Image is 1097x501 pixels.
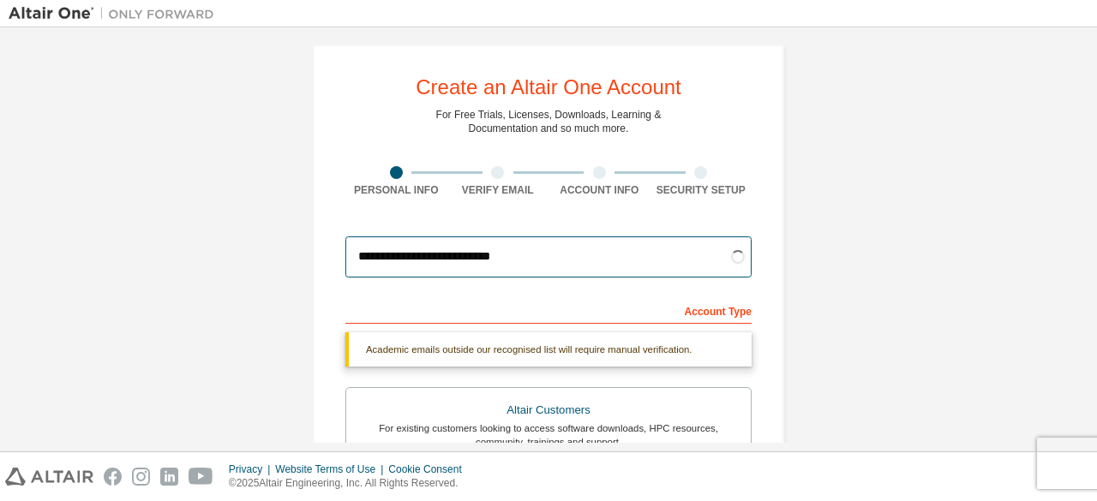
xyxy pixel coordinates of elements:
[275,462,388,476] div: Website Terms of Use
[9,5,223,22] img: Altair One
[160,468,178,486] img: linkedin.svg
[548,183,650,197] div: Account Info
[229,462,275,476] div: Privacy
[650,183,752,197] div: Security Setup
[229,476,472,491] p: © 2025 Altair Engineering, Inc. All Rights Reserved.
[189,468,213,486] img: youtube.svg
[132,468,150,486] img: instagram.svg
[357,421,740,449] div: For existing customers looking to access software downloads, HPC resources, community, trainings ...
[447,183,549,197] div: Verify Email
[345,183,447,197] div: Personal Info
[345,296,752,324] div: Account Type
[416,77,681,98] div: Create an Altair One Account
[5,468,93,486] img: altair_logo.svg
[345,332,752,367] div: Academic emails outside our recognised list will require manual verification.
[357,398,740,422] div: Altair Customers
[104,468,122,486] img: facebook.svg
[436,108,662,135] div: For Free Trials, Licenses, Downloads, Learning & Documentation and so much more.
[388,462,471,476] div: Cookie Consent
